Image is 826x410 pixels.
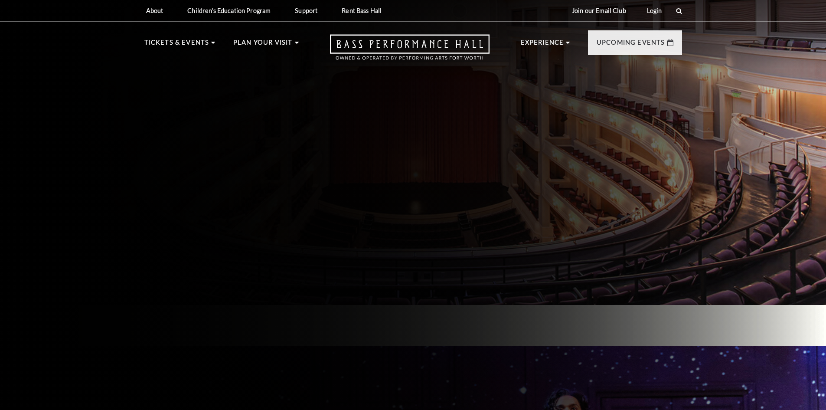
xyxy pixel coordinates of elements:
[521,37,564,53] p: Experience
[597,37,665,53] p: Upcoming Events
[187,7,271,14] p: Children's Education Program
[146,7,163,14] p: About
[342,7,382,14] p: Rent Bass Hall
[295,7,317,14] p: Support
[233,37,293,53] p: Plan Your Visit
[144,37,209,53] p: Tickets & Events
